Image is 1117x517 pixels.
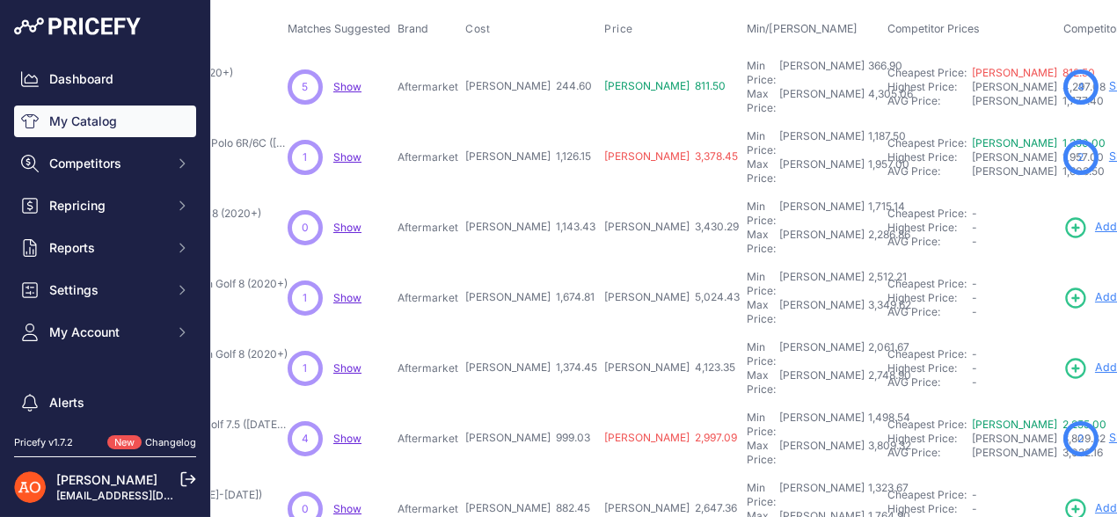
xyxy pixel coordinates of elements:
[779,340,865,368] div: [PERSON_NAME]
[465,22,493,36] button: Cost
[604,220,739,233] span: [PERSON_NAME] 3,430.29
[333,502,361,515] a: Show
[604,431,737,444] span: [PERSON_NAME] 2,997.09
[972,221,977,234] span: -
[465,360,597,374] span: [PERSON_NAME] 1,374.45
[398,80,458,94] p: Aftermarket
[779,411,865,439] div: [PERSON_NAME]
[747,157,776,186] div: Max Price:
[465,79,592,92] span: [PERSON_NAME] 244.60
[398,221,458,235] p: Aftermarket
[865,439,911,467] div: 3,809.32
[49,155,164,172] span: Competitors
[887,347,967,360] a: Cheapest Price:
[865,368,911,397] div: 2,748.90
[604,149,738,163] span: [PERSON_NAME] 3,378.45
[865,228,910,256] div: 2,286.86
[865,59,902,87] div: 366.90
[14,317,196,348] button: My Account
[747,481,776,509] div: Min Price:
[887,136,967,149] a: Cheapest Price:
[972,207,977,220] span: -
[303,360,308,376] span: 1
[604,22,633,36] span: Price
[398,150,458,164] p: Aftermarket
[1077,79,1084,95] span: 4
[887,94,972,108] div: AVG Price:
[747,270,776,298] div: Min Price:
[887,150,972,164] div: Highest Price:
[333,221,361,234] span: Show
[333,150,361,164] a: Show
[145,436,196,448] a: Changelog
[14,387,196,419] a: Alerts
[972,136,1106,149] a: [PERSON_NAME] 1,250.00
[972,502,977,515] span: -
[779,87,865,115] div: [PERSON_NAME]
[333,291,361,304] a: Show
[288,22,391,35] span: Matches Suggested
[14,190,196,222] button: Repricing
[14,274,196,306] button: Settings
[972,94,1056,108] div: [PERSON_NAME] 1,777.40
[865,411,910,439] div: 1,498.54
[604,501,737,514] span: [PERSON_NAME] 2,647.36
[865,157,909,186] div: 1,957.00
[14,18,141,35] img: Pricefy Logo
[887,375,972,390] div: AVG Price:
[887,291,972,305] div: Highest Price:
[604,22,637,36] button: Price
[604,360,735,374] span: [PERSON_NAME] 4,123.35
[972,361,977,375] span: -
[333,432,361,445] a: Show
[747,129,776,157] div: Min Price:
[887,488,967,501] a: Cheapest Price:
[49,197,164,215] span: Repricing
[1078,149,1084,165] span: 2
[779,270,865,298] div: [PERSON_NAME]
[887,446,972,460] div: AVG Price:
[887,277,967,290] a: Cheapest Price:
[972,347,977,360] span: -
[14,232,196,264] button: Reports
[747,368,776,397] div: Max Price:
[779,481,865,509] div: [PERSON_NAME]
[465,149,591,163] span: [PERSON_NAME] 1,126.15
[887,22,980,35] span: Competitor Prices
[887,66,967,79] a: Cheapest Price:
[747,411,776,439] div: Min Price:
[865,129,906,157] div: 1,187.50
[465,431,590,444] span: [PERSON_NAME] 999.03
[465,220,595,233] span: [PERSON_NAME] 1,143.43
[887,207,967,220] a: Cheapest Price:
[865,481,909,509] div: 1,323.67
[887,80,972,94] div: Highest Price:
[398,291,458,305] p: Aftermarket
[779,200,865,228] div: [PERSON_NAME]
[56,472,157,487] a: [PERSON_NAME]
[303,79,309,95] span: 5
[14,63,196,485] nav: Sidebar
[14,148,196,179] button: Competitors
[779,228,865,256] div: [PERSON_NAME]
[302,220,309,236] span: 0
[747,298,776,326] div: Max Price:
[302,501,309,517] span: 0
[779,129,865,157] div: [PERSON_NAME]
[107,435,142,450] span: New
[887,235,972,249] div: AVG Price:
[887,221,972,235] div: Highest Price:
[779,439,865,467] div: [PERSON_NAME]
[303,290,308,306] span: 1
[398,432,458,446] p: Aftermarket
[887,164,972,178] div: AVG Price:
[972,446,1056,460] div: [PERSON_NAME] 3,032.16
[302,431,309,447] span: 4
[887,305,972,319] div: AVG Price:
[972,66,1095,79] a: [PERSON_NAME] 812.50
[972,164,1056,178] div: [PERSON_NAME] 1,603.50
[972,488,977,501] span: -
[604,79,726,92] span: [PERSON_NAME] 811.50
